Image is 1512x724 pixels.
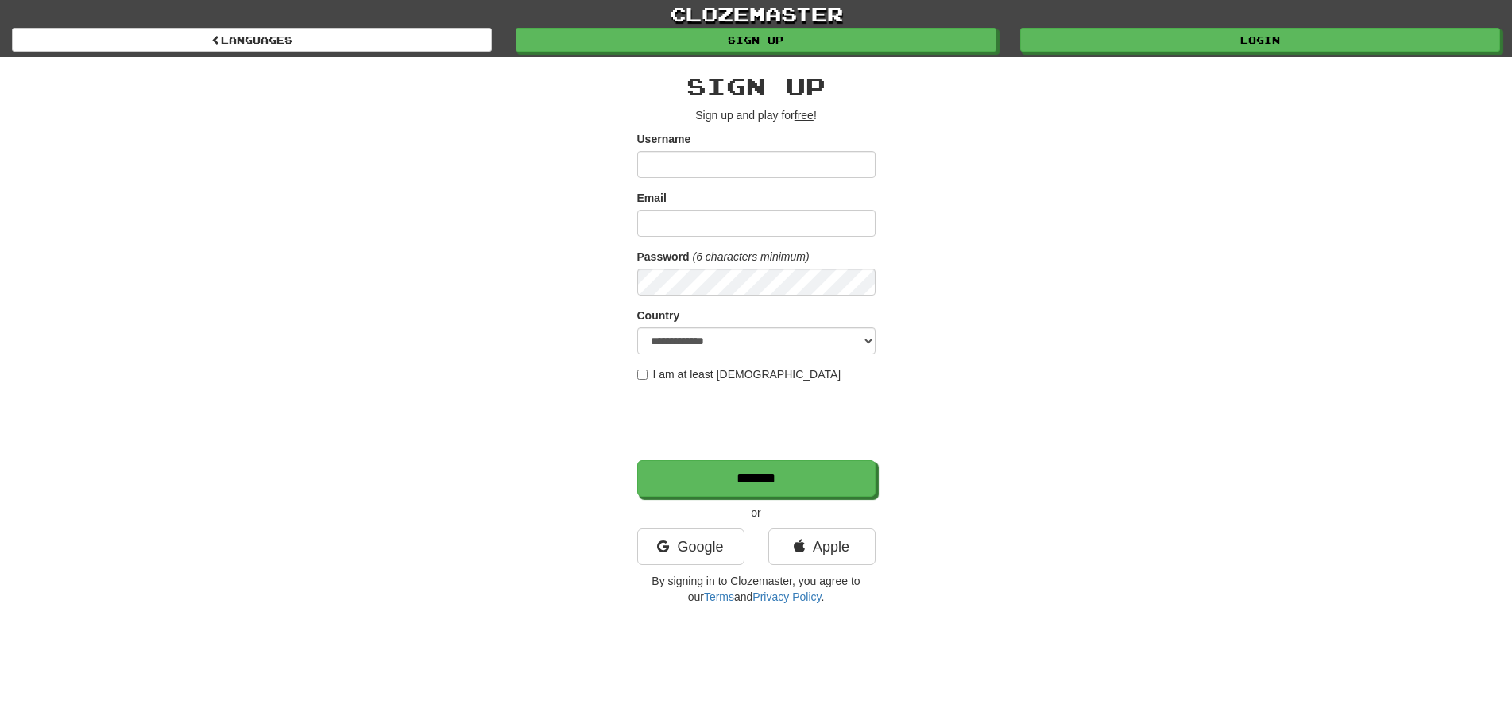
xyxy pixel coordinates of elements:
[516,28,996,52] a: Sign up
[637,131,691,147] label: Username
[637,249,690,265] label: Password
[637,528,744,565] a: Google
[1020,28,1500,52] a: Login
[637,573,876,605] p: By signing in to Clozemaster, you agree to our and .
[637,190,667,206] label: Email
[704,590,734,603] a: Terms
[637,505,876,521] p: or
[693,250,810,263] em: (6 characters minimum)
[637,366,841,382] label: I am at least [DEMOGRAPHIC_DATA]
[768,528,876,565] a: Apple
[637,107,876,123] p: Sign up and play for !
[795,109,814,122] u: free
[752,590,821,603] a: Privacy Policy
[637,390,879,452] iframe: reCAPTCHA
[637,370,648,380] input: I am at least [DEMOGRAPHIC_DATA]
[637,308,680,323] label: Country
[637,73,876,99] h2: Sign up
[12,28,492,52] a: Languages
